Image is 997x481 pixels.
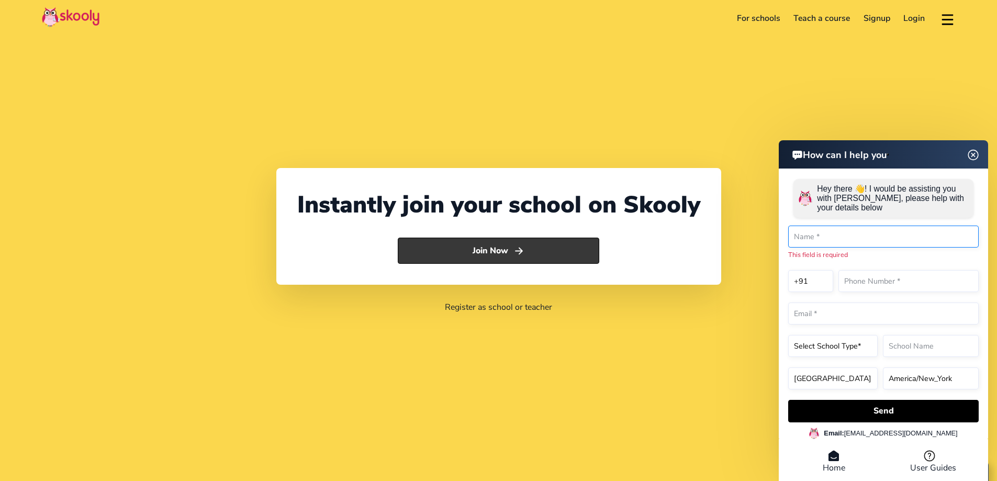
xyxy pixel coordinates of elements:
a: Login [897,10,932,27]
ion-icon: arrow forward outline [513,245,524,256]
a: Teach a course [787,10,857,27]
img: Skooly [42,7,99,27]
a: Register as school or teacher [445,301,552,313]
a: Signup [857,10,897,27]
a: For schools [730,10,787,27]
button: Join Nowarrow forward outline [398,238,599,264]
div: Instantly join your school on Skooly [297,189,700,221]
button: menu outline [940,10,955,27]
